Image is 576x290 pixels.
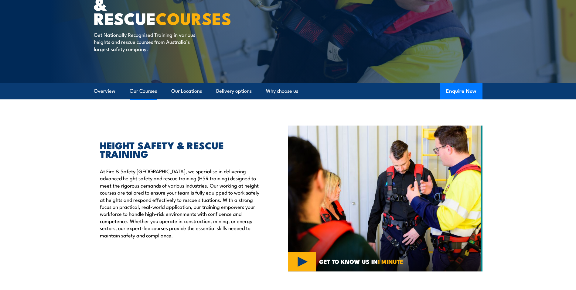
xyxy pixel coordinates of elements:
[100,141,260,158] h2: HEIGHT SAFETY & RESCUE TRAINING
[216,83,252,99] a: Delivery options
[266,83,298,99] a: Why choose us
[378,257,403,266] strong: 1 MINUTE
[440,83,482,99] button: Enquire Now
[288,126,482,271] img: Fire & Safety Australia offer working at heights courses and training
[100,167,260,239] p: At Fire & Safety [GEOGRAPHIC_DATA], we specialise in delivering advanced height safety and rescue...
[130,83,157,99] a: Our Courses
[171,83,202,99] a: Our Locations
[319,259,403,264] span: GET TO KNOW US IN
[94,31,205,52] p: Get Nationally Recognised Training in various heights and rescue courses from Australia’s largest...
[156,5,231,30] strong: COURSES
[94,83,115,99] a: Overview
